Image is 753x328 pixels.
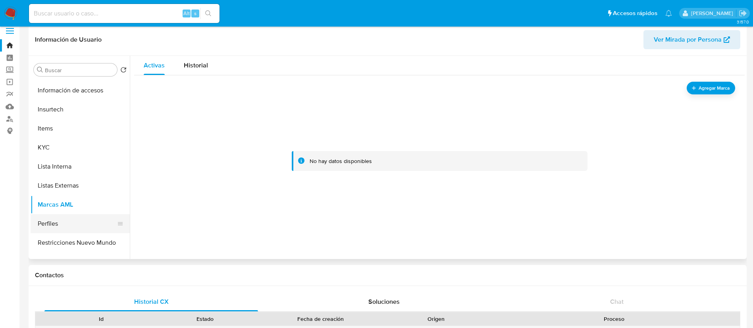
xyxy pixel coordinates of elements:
span: Ver Mirada por Persona [654,30,722,49]
button: Listas Externas [31,176,130,195]
span: Historial CX [134,297,169,306]
div: Origen [390,315,483,323]
button: KYC [31,138,130,157]
button: Perfiles [31,214,123,233]
h1: Contactos [35,271,740,279]
button: Información de accesos [31,81,130,100]
button: Items [31,119,130,138]
div: Fecha de creación [263,315,379,323]
button: search-icon [200,8,216,19]
span: 3.157.0 [737,19,749,25]
h1: Información de Usuario [35,36,102,44]
button: Volver al orden por defecto [120,67,127,75]
a: Salir [739,9,747,17]
button: Buscar [37,67,43,73]
span: Alt [183,10,190,17]
span: Soluciones [368,297,400,306]
span: s [194,10,196,17]
span: Chat [610,297,624,306]
button: Ver Mirada por Persona [643,30,740,49]
button: Marcas AML [31,195,130,214]
a: Notificaciones [665,10,672,17]
p: rogelio.meanachavez@mercadolibre.com.mx [691,10,736,17]
button: Insurtech [31,100,130,119]
span: Accesos rápidos [613,9,657,17]
button: Tarjetas [31,252,130,271]
div: Estado [159,315,252,323]
div: Id [55,315,148,323]
input: Buscar [45,67,114,74]
button: Lista Interna [31,157,130,176]
div: Proceso [494,315,734,323]
button: Restricciones Nuevo Mundo [31,233,130,252]
input: Buscar usuario o caso... [29,8,220,19]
